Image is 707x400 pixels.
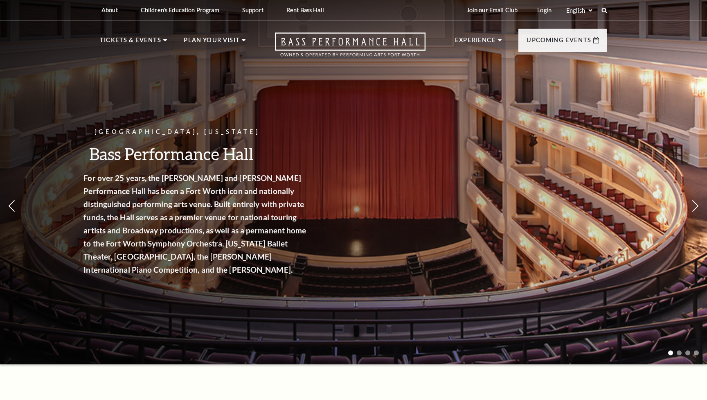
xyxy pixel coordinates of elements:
p: Experience [455,35,496,50]
p: Children's Education Program [141,7,219,14]
h3: Bass Performance Hall [97,143,322,164]
p: [GEOGRAPHIC_DATA], [US_STATE] [97,127,322,137]
p: Rent Bass Hall [286,7,324,14]
p: Plan Your Visit [184,35,240,50]
p: About [101,7,118,14]
select: Select: [565,7,594,14]
strong: For over 25 years, the [PERSON_NAME] and [PERSON_NAME] Performance Hall has been a Fort Worth ico... [97,173,319,274]
p: Tickets & Events [100,35,161,50]
p: Upcoming Events [527,35,591,50]
p: Support [242,7,263,14]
